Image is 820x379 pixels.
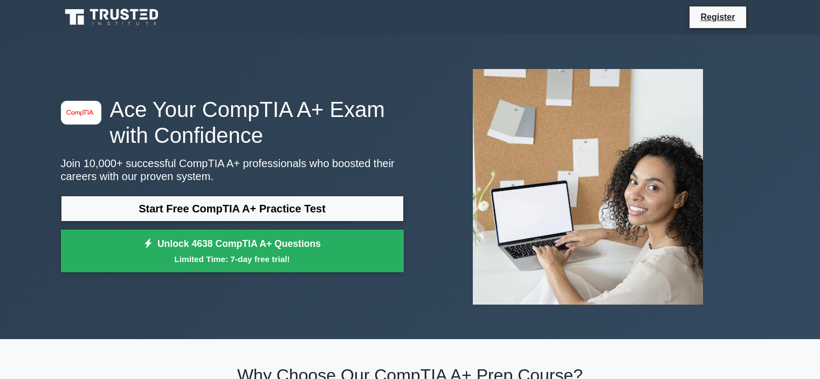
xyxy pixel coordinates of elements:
[61,196,404,222] a: Start Free CompTIA A+ Practice Test
[74,253,390,265] small: Limited Time: 7-day free trial!
[61,230,404,273] a: Unlock 4638 CompTIA A+ QuestionsLimited Time: 7-day free trial!
[61,97,404,148] h1: Ace Your CompTIA A+ Exam with Confidence
[61,157,404,183] p: Join 10,000+ successful CompTIA A+ professionals who boosted their careers with our proven system.
[694,10,741,24] a: Register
